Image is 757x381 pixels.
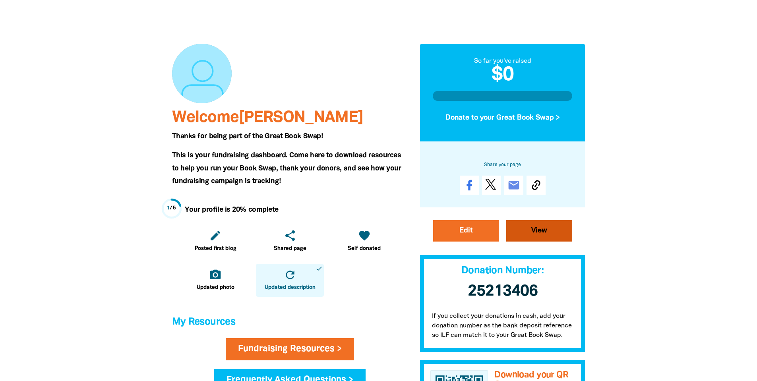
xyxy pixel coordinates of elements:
[284,269,296,281] i: refresh
[167,206,170,211] span: 1
[433,161,573,169] h6: Share your page
[433,220,499,242] a: Edit
[274,245,306,253] span: Shared page
[330,224,398,257] a: favoriteSelf donated
[172,110,363,125] span: Welcome [PERSON_NAME]
[433,107,573,129] button: Donate to your Great Book Swap >
[172,152,401,184] span: This is your fundraising dashboard. Come here to download resources to help you run your Book Swa...
[185,207,279,213] strong: Your profile is 20% complete
[182,264,250,297] a: camera_altUpdated photo
[468,284,538,299] span: 25213406
[506,220,572,242] a: View
[358,229,371,242] i: favorite
[527,176,546,195] button: Copy Link
[433,56,573,66] div: So far you've raised
[167,205,176,212] div: / 5
[226,338,354,360] a: Fundraising Resources >
[197,284,234,292] span: Updated photo
[172,133,323,139] span: Thanks for being part of the Great Book Swap!
[182,224,250,257] a: editPosted first blog
[316,265,323,272] i: done
[195,245,236,253] span: Posted first blog
[172,317,236,327] span: My Resources
[348,245,381,253] span: Self donated
[209,269,222,281] i: camera_alt
[507,179,520,191] i: email
[420,304,585,352] p: If you collect your donations in cash, add your donation number as the bank deposit reference so ...
[433,66,573,85] h2: $0
[460,176,479,195] a: Share
[284,229,296,242] i: share
[482,176,501,195] a: Post
[256,224,324,257] a: shareShared page
[461,266,544,275] span: Donation Number:
[265,284,316,292] span: Updated description
[256,264,324,297] a: refreshUpdated descriptiondone
[209,229,222,242] i: edit
[504,176,523,195] a: email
